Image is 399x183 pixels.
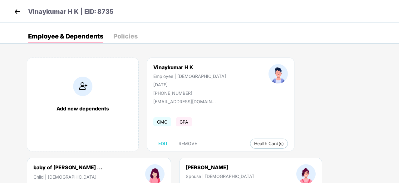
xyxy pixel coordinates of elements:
[174,139,202,149] button: REMOVE
[33,164,103,170] div: baby of [PERSON_NAME] ...
[179,141,197,146] span: REMOVE
[153,64,226,70] div: Vinaykumar H K
[153,99,216,104] div: [EMAIL_ADDRESS][DOMAIN_NAME]
[186,174,254,179] div: Spouse | [DEMOGRAPHIC_DATA]
[153,139,173,149] button: EDIT
[33,174,103,180] div: Child | [DEMOGRAPHIC_DATA]
[254,142,284,145] span: Health Card(s)
[176,117,192,126] span: GPA
[153,90,226,96] div: [PHONE_NUMBER]
[158,141,168,146] span: EDIT
[153,117,171,126] span: GMC
[186,164,254,170] div: [PERSON_NAME]
[73,77,92,96] img: addIcon
[250,139,288,149] button: Health Card(s)
[268,64,288,84] img: profileImage
[153,74,226,79] div: Employee | [DEMOGRAPHIC_DATA]
[153,82,226,87] div: [DATE]
[28,33,103,39] div: Employee & Dependents
[113,33,138,39] div: Policies
[12,7,22,16] img: back
[28,7,114,17] p: Vinaykumar H K | EID: 8735
[33,105,132,112] div: Add new dependents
